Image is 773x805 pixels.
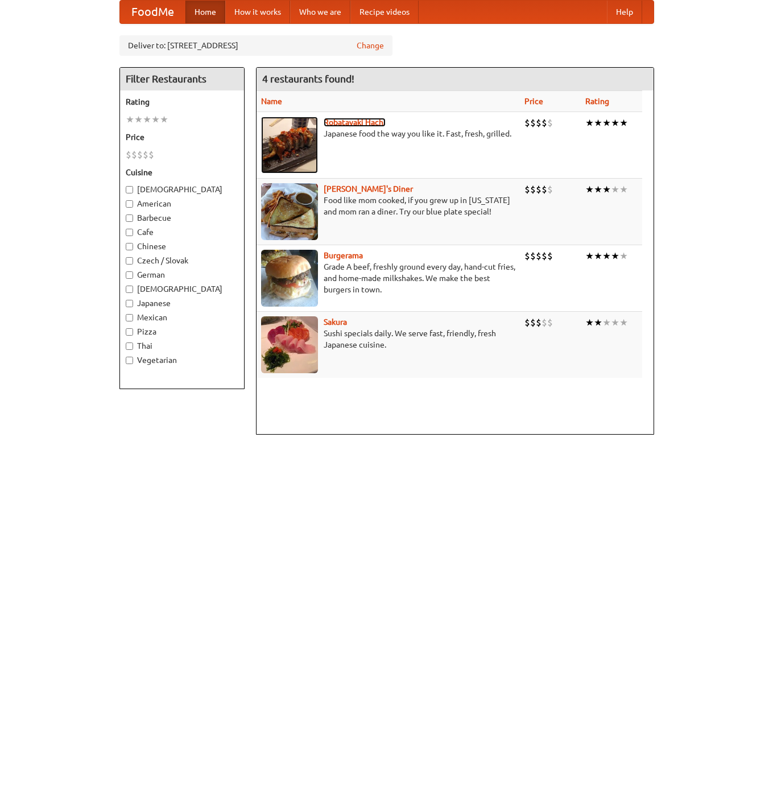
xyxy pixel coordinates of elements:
input: Pizza [126,328,133,336]
label: Cafe [126,226,238,238]
li: $ [524,183,530,196]
li: ★ [611,316,619,329]
input: American [126,200,133,208]
label: German [126,269,238,280]
li: ★ [585,316,594,329]
label: Pizza [126,326,238,337]
li: ★ [151,113,160,126]
li: $ [547,250,553,262]
input: German [126,271,133,279]
label: Chinese [126,241,238,252]
p: Japanese food the way you like it. Fast, fresh, grilled. [261,128,515,139]
input: Japanese [126,300,133,307]
a: Change [357,40,384,51]
li: ★ [594,316,602,329]
label: Thai [126,340,238,352]
label: American [126,198,238,209]
label: [DEMOGRAPHIC_DATA] [126,184,238,195]
li: ★ [143,113,151,126]
a: Help [607,1,642,23]
h5: Price [126,131,238,143]
li: $ [536,250,541,262]
input: Czech / Slovak [126,257,133,265]
li: $ [536,117,541,129]
li: $ [547,117,553,129]
input: Thai [126,342,133,350]
li: ★ [611,183,619,196]
li: ★ [594,117,602,129]
a: Burgerama [324,251,363,260]
li: $ [126,148,131,161]
li: ★ [619,316,628,329]
li: $ [541,250,547,262]
li: $ [524,250,530,262]
li: $ [536,316,541,329]
a: Robatayaki Hachi [324,118,386,127]
a: Name [261,97,282,106]
a: Home [185,1,225,23]
a: Price [524,97,543,106]
li: $ [541,316,547,329]
input: Vegetarian [126,357,133,364]
li: $ [524,316,530,329]
input: Cafe [126,229,133,236]
li: $ [143,148,148,161]
a: [PERSON_NAME]'s Diner [324,184,413,193]
li: $ [541,183,547,196]
li: $ [148,148,154,161]
li: ★ [602,316,611,329]
li: ★ [126,113,134,126]
h5: Cuisine [126,167,238,178]
li: ★ [602,117,611,129]
li: $ [547,183,553,196]
li: ★ [611,117,619,129]
a: FoodMe [120,1,185,23]
li: $ [541,117,547,129]
h4: Filter Restaurants [120,68,244,90]
input: Barbecue [126,214,133,222]
img: burgerama.jpg [261,250,318,307]
input: [DEMOGRAPHIC_DATA] [126,186,133,193]
li: $ [530,250,536,262]
a: Who we are [290,1,350,23]
li: ★ [602,250,611,262]
label: Barbecue [126,212,238,224]
img: robatayaki.jpg [261,117,318,174]
li: ★ [585,250,594,262]
label: Vegetarian [126,354,238,366]
div: Deliver to: [STREET_ADDRESS] [119,35,392,56]
li: $ [137,148,143,161]
li: $ [547,316,553,329]
li: ★ [611,250,619,262]
li: $ [530,183,536,196]
li: ★ [619,183,628,196]
li: ★ [585,117,594,129]
a: How it works [225,1,290,23]
li: ★ [619,117,628,129]
p: Grade A beef, freshly ground every day, hand-cut fries, and home-made milkshakes. We make the bes... [261,261,515,295]
label: Mexican [126,312,238,323]
li: $ [536,183,541,196]
li: $ [530,117,536,129]
li: ★ [602,183,611,196]
li: ★ [619,250,628,262]
li: ★ [134,113,143,126]
h5: Rating [126,96,238,108]
p: Sushi specials daily. We serve fast, friendly, fresh Japanese cuisine. [261,328,515,350]
a: Sakura [324,317,347,327]
li: $ [524,117,530,129]
li: $ [131,148,137,161]
img: sakura.jpg [261,316,318,373]
li: $ [530,316,536,329]
label: Czech / Slovak [126,255,238,266]
li: ★ [585,183,594,196]
input: Chinese [126,243,133,250]
label: [DEMOGRAPHIC_DATA] [126,283,238,295]
img: sallys.jpg [261,183,318,240]
input: Mexican [126,314,133,321]
a: Recipe videos [350,1,419,23]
